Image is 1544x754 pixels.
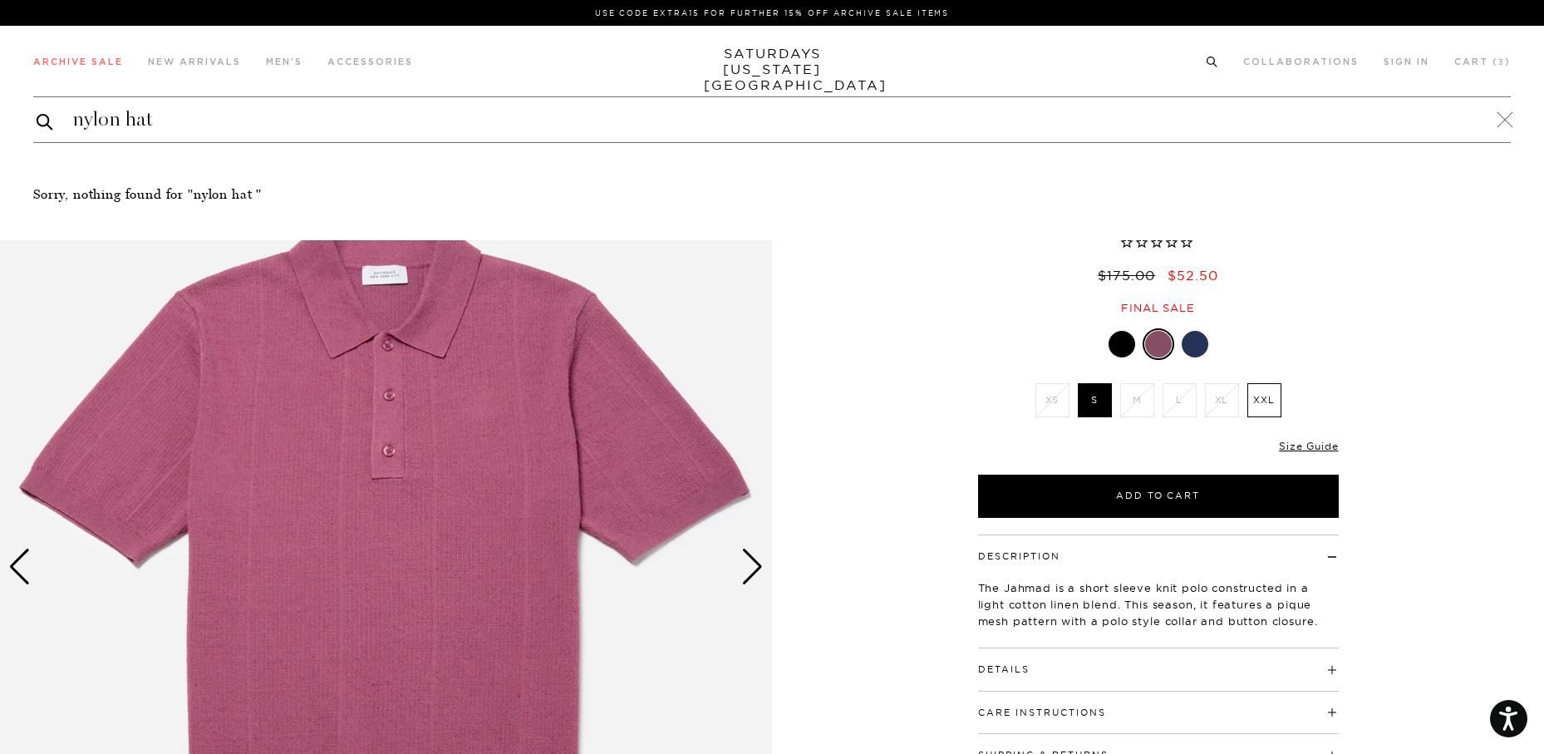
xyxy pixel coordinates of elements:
[741,549,764,585] div: Next slide
[33,106,1511,133] input: Search for...
[1078,383,1112,417] label: S
[1454,57,1511,67] a: Cart (3)
[1498,59,1505,67] small: 3
[1168,267,1218,283] span: $52.50
[978,552,1060,561] button: Description
[976,234,1341,252] span: Rated 0.0 out of 5 stars 0 reviews
[1384,57,1429,67] a: Sign In
[1247,383,1281,417] label: XXL
[33,185,1511,217] li: No Results
[33,57,123,67] a: Archive Sale
[266,57,302,67] a: Men's
[976,301,1341,315] div: Final sale
[1243,57,1359,67] a: Collaborations
[704,46,841,93] a: SATURDAYS[US_STATE][GEOGRAPHIC_DATA]
[33,186,262,202] span: Sorry, nothing found for "nylon hat "
[148,57,241,67] a: New Arrivals
[1279,440,1338,452] a: Size Guide
[1098,267,1162,283] del: $175.00
[8,549,31,585] div: Previous slide
[978,708,1106,717] button: Care Instructions
[978,475,1339,518] button: Add to Cart
[327,57,413,67] a: Accessories
[978,665,1030,674] button: Details
[978,579,1339,629] p: The Jahmad is a short sleeve knit polo constructed in a light cotton linen blend. This season, it...
[40,7,1504,19] p: Use Code EXTRA15 for Further 15% Off Archive Sale Items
